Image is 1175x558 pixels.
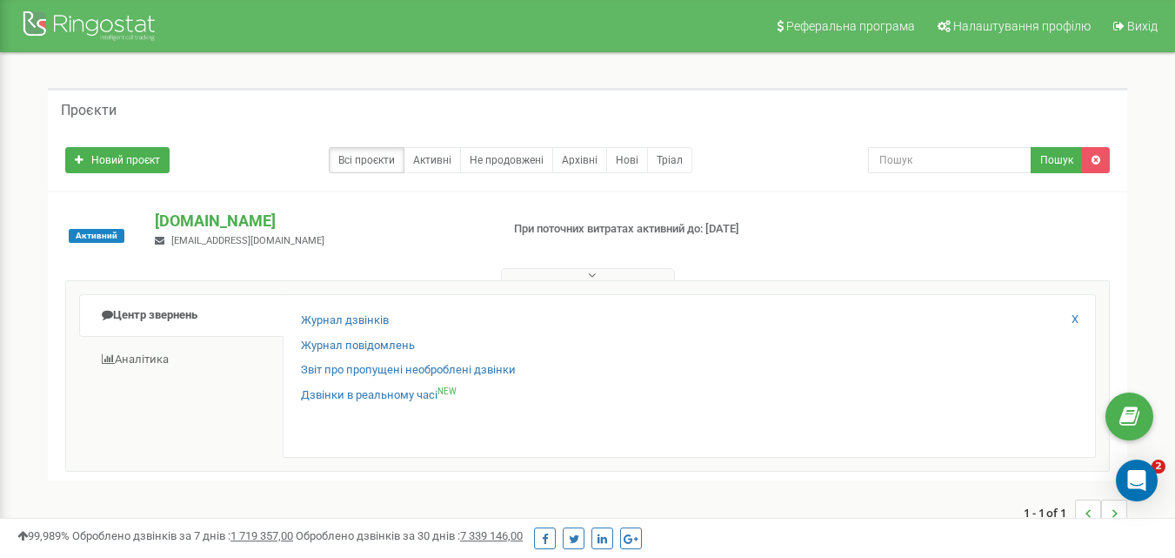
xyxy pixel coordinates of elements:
[514,221,756,238] p: При поточних витратах активний до: [DATE]
[17,529,70,542] span: 99,989%
[1072,312,1078,328] a: X
[1127,19,1158,33] span: Вихід
[61,103,117,118] h5: Проєкти
[155,210,485,232] p: [DOMAIN_NAME]
[69,229,124,243] span: Активний
[404,147,461,173] a: Активні
[301,313,389,329] a: Журнал дзвінків
[1031,147,1083,173] button: Пошук
[552,147,607,173] a: Архівні
[79,294,284,337] a: Центр звернень
[460,529,523,542] u: 7 339 146,00
[606,147,648,173] a: Нові
[1024,500,1075,526] span: 1 - 1 of 1
[647,147,692,173] a: Тріал
[301,338,415,354] a: Журнал повідомлень
[65,147,170,173] a: Новий проєкт
[79,339,284,381] a: Аналiтика
[953,19,1091,33] span: Налаштування профілю
[301,362,516,379] a: Звіт про пропущені необроблені дзвінки
[1116,460,1158,501] div: Open Intercom Messenger
[1152,460,1165,474] span: 2
[1024,482,1127,543] nav: ...
[329,147,404,173] a: Всі проєкти
[301,387,457,404] a: Дзвінки в реальному часіNEW
[786,19,915,33] span: Реферальна програма
[437,387,457,396] sup: NEW
[230,529,293,542] u: 1 719 357,00
[296,529,523,542] span: Оброблено дзвінків за 30 днів :
[171,235,324,246] span: [EMAIL_ADDRESS][DOMAIN_NAME]
[868,147,1031,173] input: Пошук
[460,147,553,173] a: Не продовжені
[72,529,293,542] span: Оброблено дзвінків за 7 днів :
